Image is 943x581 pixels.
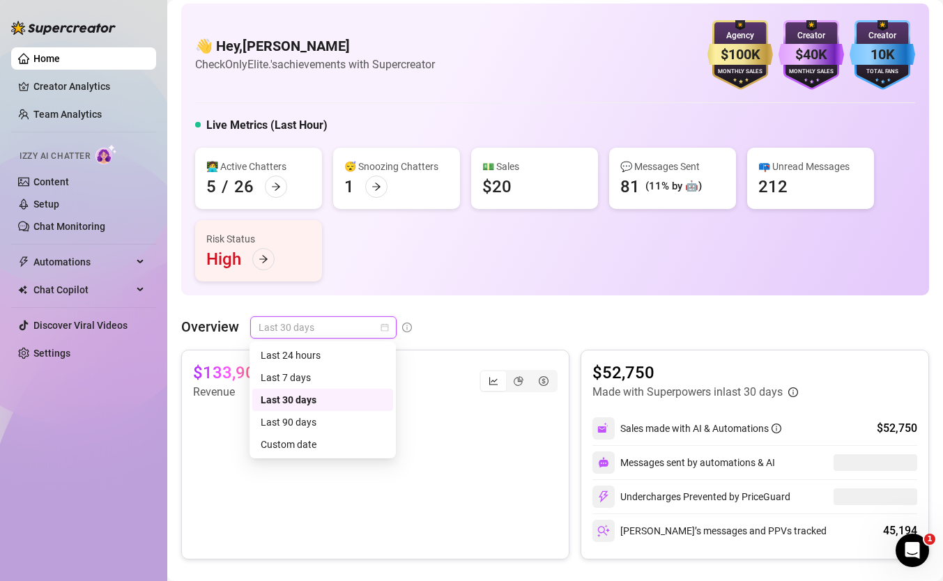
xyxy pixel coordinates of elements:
img: svg%3e [597,490,610,503]
img: Chat Copilot [18,285,27,295]
div: $100K [707,44,773,65]
span: dollar-circle [539,376,549,386]
span: info-circle [772,424,781,433]
div: $20 [482,176,512,198]
div: Last 30 days [261,392,385,408]
a: Team Analytics [33,109,102,120]
div: Creator [850,29,915,42]
div: Custom date [261,437,385,452]
div: 💵 Sales [482,159,587,174]
a: Discover Viral Videos [33,320,128,331]
div: 😴 Snoozing Chatters [344,159,449,174]
div: Monthly Sales [779,68,844,77]
div: 81 [620,176,640,198]
div: Creator [779,29,844,42]
div: Custom date [252,433,393,456]
div: Last 7 days [252,366,393,389]
div: Last 30 days [252,389,393,411]
a: Creator Analytics [33,75,145,98]
div: [PERSON_NAME]’s messages and PPVs tracked [592,520,827,542]
div: 26 [234,176,254,198]
span: Chat Copilot [33,279,132,301]
h5: Live Metrics (Last Hour) [206,117,328,134]
span: Izzy AI Chatter [20,150,90,163]
article: Check OnlyElite.'s achievements with Supercreator [195,56,435,73]
a: Settings [33,348,70,359]
img: svg%3e [597,422,610,435]
div: 📪 Unread Messages [758,159,863,174]
span: pie-chart [514,376,523,386]
img: gold-badge-CigiZidd.svg [707,20,773,90]
div: Messages sent by automations & AI [592,451,775,474]
span: Last 30 days [259,317,388,338]
div: Total Fans [850,68,915,77]
article: Revenue [193,384,298,401]
div: 💬 Messages Sent [620,159,725,174]
span: Automations [33,251,132,273]
div: Sales made with AI & Automations [620,421,781,436]
span: 1 [924,534,935,545]
div: (11% by 🤖) [645,178,702,195]
span: arrow-right [371,182,381,192]
iframe: Intercom live chat [896,534,929,567]
img: svg%3e [598,457,609,468]
img: blue-badge-DgoSNQY1.svg [850,20,915,90]
img: svg%3e [597,525,610,537]
span: arrow-right [259,254,268,264]
img: logo-BBDzfeDw.svg [11,21,116,35]
article: $133,909 [193,362,265,384]
div: 212 [758,176,788,198]
div: Last 7 days [261,370,385,385]
h4: 👋 Hey, [PERSON_NAME] [195,36,435,56]
div: Last 90 days [252,411,393,433]
div: Last 24 hours [252,344,393,366]
div: Agency [707,29,773,42]
div: 5 [206,176,216,198]
a: Setup [33,199,59,210]
div: Last 90 days [261,415,385,430]
a: Content [33,176,69,187]
div: Risk Status [206,231,311,247]
div: 45,194 [883,522,917,539]
span: arrow-right [271,182,281,192]
span: calendar [381,323,389,332]
img: purple-badge-B9DA21FR.svg [779,20,844,90]
article: Made with Superpowers in last 30 days [592,384,783,401]
article: Overview [181,316,239,337]
a: Chat Monitoring [33,221,105,232]
span: info-circle [788,387,798,397]
article: $52,750 [592,362,798,384]
span: line-chart [489,376,498,386]
div: Undercharges Prevented by PriceGuard [592,486,790,508]
div: Last 24 hours [261,348,385,363]
div: segmented control [480,370,558,392]
div: Monthly Sales [707,68,773,77]
div: 👩‍💻 Active Chatters [206,159,311,174]
div: $52,750 [877,420,917,437]
div: $40K [779,44,844,65]
div: 10K [850,44,915,65]
span: thunderbolt [18,256,29,268]
div: 1 [344,176,354,198]
span: info-circle [402,323,412,332]
img: AI Chatter [95,144,117,164]
a: Home [33,53,60,64]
